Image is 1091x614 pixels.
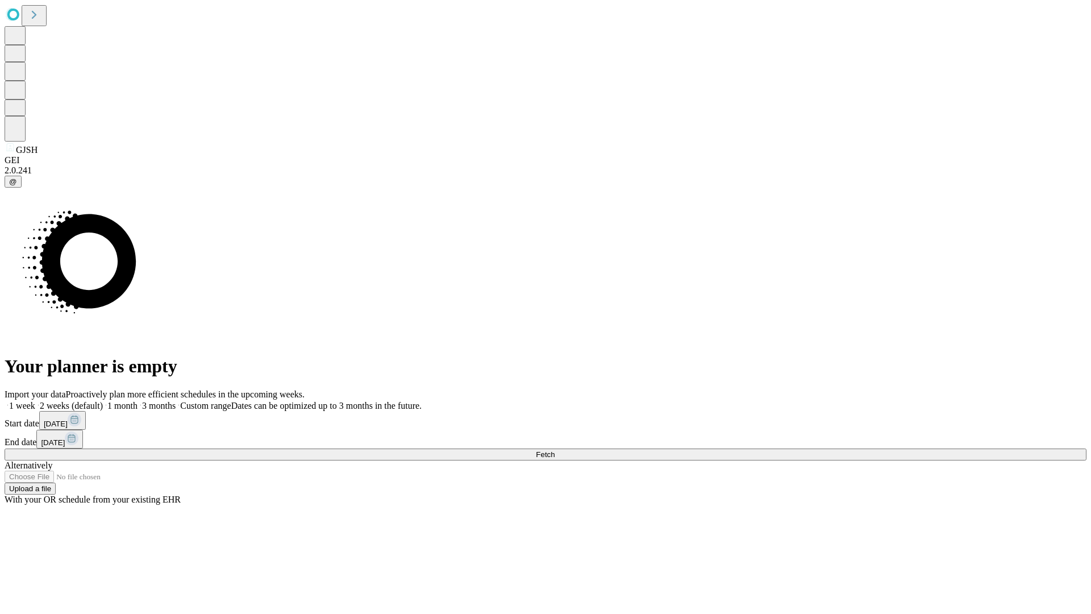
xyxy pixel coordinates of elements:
span: Custom range [180,401,231,410]
span: Fetch [536,450,555,459]
div: Start date [5,411,1086,430]
div: GEI [5,155,1086,165]
span: GJSH [16,145,38,155]
span: 1 week [9,401,35,410]
button: @ [5,176,22,188]
span: 1 month [107,401,138,410]
span: Alternatively [5,460,52,470]
button: Fetch [5,449,1086,460]
div: 2.0.241 [5,165,1086,176]
span: [DATE] [44,420,68,428]
span: With your OR schedule from your existing EHR [5,495,181,504]
span: Import your data [5,389,66,399]
span: [DATE] [41,438,65,447]
button: [DATE] [39,411,86,430]
span: @ [9,177,17,186]
span: 3 months [142,401,176,410]
span: 2 weeks (default) [40,401,103,410]
span: Proactively plan more efficient schedules in the upcoming weeks. [66,389,305,399]
button: [DATE] [36,430,83,449]
span: Dates can be optimized up to 3 months in the future. [231,401,422,410]
button: Upload a file [5,483,56,495]
h1: Your planner is empty [5,356,1086,377]
div: End date [5,430,1086,449]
